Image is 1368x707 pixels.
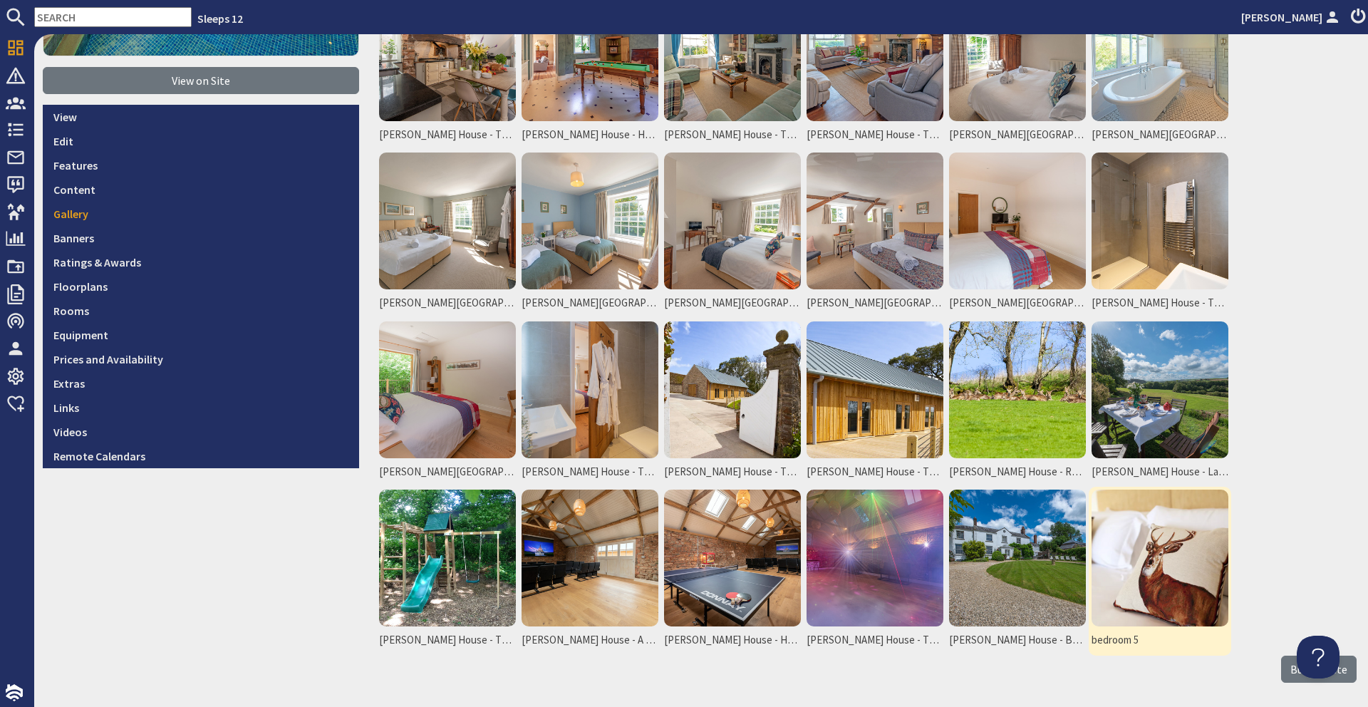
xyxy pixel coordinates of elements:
a: [PERSON_NAME][GEOGRAPHIC_DATA] - Bedroom 3 sleeps 2 and uses the family bathroom just across the ... [519,150,661,319]
span: [PERSON_NAME] House - Have a pre-dinner game of pool [522,127,658,143]
a: [PERSON_NAME] House - The cinema room is great for a low key birthday celebration for up to 16 [804,487,946,656]
a: Banners [43,226,359,250]
span: [PERSON_NAME] House - The kitchen is spacious and well equipped [379,127,516,143]
iframe: Toggle Customer Support [1297,636,1339,678]
img: Berry House - The ensuite shower room for Bedroom 7 [1092,153,1228,289]
span: [PERSON_NAME] House - The drawing room; country elegance, beautiful views [807,127,943,143]
a: [PERSON_NAME][GEOGRAPHIC_DATA] - Bedroom 8 is next to the pool room and has its own shower room [376,319,519,487]
span: [PERSON_NAME] House - Have a game of table tennis before you settle down for a movie night [664,632,801,649]
img: Berry House - Have a game of table tennis before you settle down for a movie night [664,490,801,626]
a: [PERSON_NAME] House - The timber clad pool house is just a few strides from the door [804,319,946,487]
img: Berry House - Bedroom 6: zip and link beds and an ensuite shower room [807,153,943,289]
span: [PERSON_NAME][GEOGRAPHIC_DATA] - Bedroom 6: zip and link beds and an ensuite shower room [807,295,943,311]
a: Floorplans [43,274,359,299]
img: Berry House - Book for large family holidays and peaceful celebrations [949,490,1086,626]
img: Berry House - The cinema room is great for a low key birthday celebration for up to 16 [807,490,943,626]
span: [PERSON_NAME][GEOGRAPHIC_DATA] - Bedroom 4: zip and link beds and an ensuite shower room [664,295,801,311]
a: [PERSON_NAME] House - The heated saltwater pool is in a separate cedar clad building [661,319,804,487]
a: [PERSON_NAME][GEOGRAPHIC_DATA] - Bedroom 2: zip and link beds, use of the family bathroom [376,150,519,319]
span: [PERSON_NAME][GEOGRAPHIC_DATA] - Bedroom 8 is next to the pool room and has its own shower room [379,464,516,480]
span: [PERSON_NAME] House - The heated saltwater pool is in a separate cedar clad building [664,464,801,480]
span: [PERSON_NAME] House - The light and airy TV room, with views over the valley [664,127,801,143]
img: Berry House - Large holiday house in Devon with indoor pool and games room, sleeps 16 [1092,321,1228,458]
img: Berry House - The heated saltwater pool is in a separate cedar clad building [664,321,801,458]
span: [PERSON_NAME] House - The ensuite shower room for Bedroom 8 [522,464,658,480]
a: Rooms [43,299,359,323]
img: Berry House - There's a play area for the little ones [379,490,516,626]
img: Berry House - A Victorian barn is now a state-of-the-art cinema room, which doubles up as a yoga ... [522,490,658,626]
a: [PERSON_NAME] House - Book for large family holidays and peaceful celebrations [946,487,1089,656]
span: [PERSON_NAME] House - A Victorian barn is now a state-of-the-art cinema room, which doubles up as... [522,632,658,649]
img: staytech_i_w-64f4e8e9ee0a9c174fd5317b4b171b261742d2d393467e5bdba4413f4f884c10.svg [6,684,23,701]
img: Berry House - Bedroom 3 sleeps 2 and uses the family bathroom just across the landing [522,153,658,289]
a: [PERSON_NAME][GEOGRAPHIC_DATA] - Bedroom 7 is a pool room annexe with an ensuite shower room [946,150,1089,319]
input: SEARCH [34,7,192,27]
a: [PERSON_NAME] House - Large holiday house in [GEOGRAPHIC_DATA] with indoor pool and games room, s... [1089,319,1231,487]
span: [PERSON_NAME] House - Red deer come down from [GEOGRAPHIC_DATA] to [GEOGRAPHIC_DATA] in the fields [949,464,1086,480]
span: [PERSON_NAME][GEOGRAPHIC_DATA] - Bedroom 7 is a pool room annexe with an ensuite shower room [949,295,1086,311]
a: Remote Calendars [43,444,359,468]
a: Edit [43,129,359,153]
a: Gallery [43,202,359,226]
img: Berry House - The ensuite shower room for Bedroom 8 [522,321,658,458]
span: [PERSON_NAME][GEOGRAPHIC_DATA] - Bedroom 2: zip and link beds, use of the family bathroom [379,295,516,311]
span: [PERSON_NAME] House - The timber clad pool house is just a few strides from the door [807,464,943,480]
a: Ratings & Awards [43,250,359,274]
a: [PERSON_NAME][GEOGRAPHIC_DATA] - Bedroom 4: zip and link beds and an ensuite shower room [661,150,804,319]
a: Content [43,177,359,202]
img: Berry House - Bedroom 8 is next to the pool room and has its own shower room [379,321,516,458]
span: [PERSON_NAME][GEOGRAPHIC_DATA] - The ensuite bathroom for Bedroom 1 [1092,127,1228,143]
a: Sleeps 12 [197,11,243,26]
a: [PERSON_NAME] House - The ensuite shower room for Bedroom 8 [519,319,661,487]
img: Berry House - Bedroom 2: zip and link beds, use of the family bathroom [379,153,516,289]
span: [PERSON_NAME] House - The cinema room is great for a low key birthday celebration for up to 16 [807,632,943,649]
a: [PERSON_NAME] [1241,9,1342,26]
a: Prices and Availability [43,347,359,371]
span: [PERSON_NAME] House - Large holiday house in [GEOGRAPHIC_DATA] with indoor pool and games room, s... [1092,464,1228,480]
a: bedroom 5 [1089,487,1231,656]
img: Berry House - Red deer come down from Exmoor to graze in the fields [949,321,1086,458]
label: Bulk Delete [1281,656,1357,683]
img: Berry House - Bedroom 4: zip and link beds and an ensuite shower room [664,153,801,289]
a: Videos [43,420,359,444]
a: [PERSON_NAME] House - Red deer come down from [GEOGRAPHIC_DATA] to [GEOGRAPHIC_DATA] in the fields [946,319,1089,487]
span: [PERSON_NAME] House - The ensuite shower room for Bedroom 7 [1092,295,1228,311]
a: Equipment [43,323,359,347]
a: Links [43,396,359,420]
span: [PERSON_NAME][GEOGRAPHIC_DATA] - Bedroom 3 sleeps 2 and uses the family bathroom just across the ... [522,295,658,311]
a: Features [43,153,359,177]
a: View on Site [43,67,359,94]
a: [PERSON_NAME] House - There's a play area for the little ones [376,487,519,656]
span: [PERSON_NAME] House - There's a play area for the little ones [379,632,516,649]
a: View [43,105,359,129]
a: [PERSON_NAME][GEOGRAPHIC_DATA] - Bedroom 6: zip and link beds and an ensuite shower room [804,150,946,319]
span: bedroom 5 [1092,632,1139,649]
a: [PERSON_NAME] House - A Victorian barn is now a state-of-the-art cinema room, which doubles up as... [519,487,661,656]
a: [PERSON_NAME] House - The ensuite shower room for Bedroom 7 [1089,150,1231,319]
a: [PERSON_NAME] House - Have a game of table tennis before you settle down for a movie night [661,487,804,656]
a: Extras [43,371,359,396]
span: [PERSON_NAME] House - Book for large family holidays and peaceful celebrations [949,632,1086,649]
span: [PERSON_NAME][GEOGRAPHIC_DATA] - Bedroom 1 has zip and link beds and an ensuite bathroom [949,127,1086,143]
img: Berry House - The timber clad pool house is just a few strides from the door [807,321,943,458]
img: Berry House - Bedroom 7 is a pool room annexe with an ensuite shower room [949,153,1086,289]
img: bedroom 5 [1092,490,1228,626]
